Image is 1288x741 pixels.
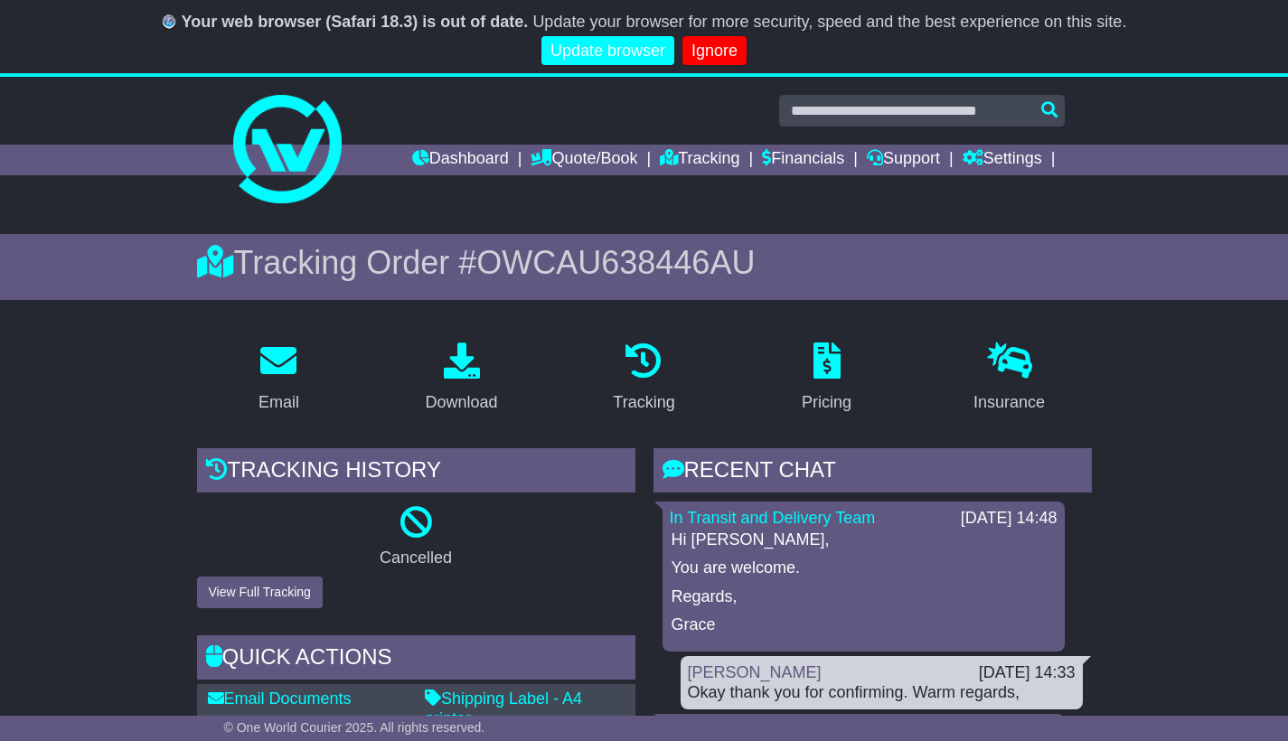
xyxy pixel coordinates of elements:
a: Shipping Label - A4 printer [425,689,582,727]
div: RECENT CHAT [653,448,1092,497]
div: [DATE] 14:33 [979,663,1076,683]
a: Tracking [660,145,739,175]
p: Cancelled [197,549,635,568]
a: [PERSON_NAME] [688,663,822,681]
div: Tracking [613,390,674,415]
p: You are welcome. [672,558,1056,578]
p: Grace [672,615,1056,635]
div: [DATE] 14:48 [961,509,1058,529]
a: Insurance [962,336,1057,421]
div: Pricing [802,390,851,415]
a: In Transit and Delivery Team [670,509,876,527]
button: View Full Tracking [197,577,323,608]
b: Your web browser (Safari 18.3) is out of date. [182,13,529,31]
span: Update your browser for more security, speed and the best experience on this site. [532,13,1126,31]
span: © One World Courier 2025. All rights reserved. [224,720,485,735]
a: Quote/Book [531,145,637,175]
a: Dashboard [412,145,509,175]
a: Financials [762,145,844,175]
a: Support [867,145,940,175]
div: Tracking history [197,448,635,497]
p: Regards, [672,587,1056,607]
a: Settings [963,145,1042,175]
a: Email [247,336,311,421]
a: Ignore [682,36,747,66]
a: Tracking [601,336,686,421]
div: Download [425,390,497,415]
div: Email [259,390,299,415]
div: Quick Actions [197,635,635,684]
a: Update browser [541,36,674,66]
a: Email Documents [208,689,352,708]
span: OWCAU638446AU [476,244,755,281]
p: Hi [PERSON_NAME], [672,530,1056,550]
div: Tracking Order # [197,243,1092,282]
div: Insurance [973,390,1045,415]
div: Okay thank you for confirming. Warm regards, [688,683,1076,703]
a: Pricing [790,336,863,421]
a: Download [413,336,509,421]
